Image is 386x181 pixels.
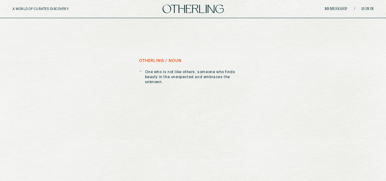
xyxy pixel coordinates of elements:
img: logo [163,5,224,13]
a: Sign in [361,7,374,11]
a: Membership [325,7,348,11]
span: / [354,7,355,11]
h5: A WORLD OF CURATED DISCOVERY. [13,7,97,11]
h5: otherling / noun [139,59,182,63]
p: One who is not like others; someone who finds beauty in the unexpected and embraces the unknown. [145,70,247,85]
